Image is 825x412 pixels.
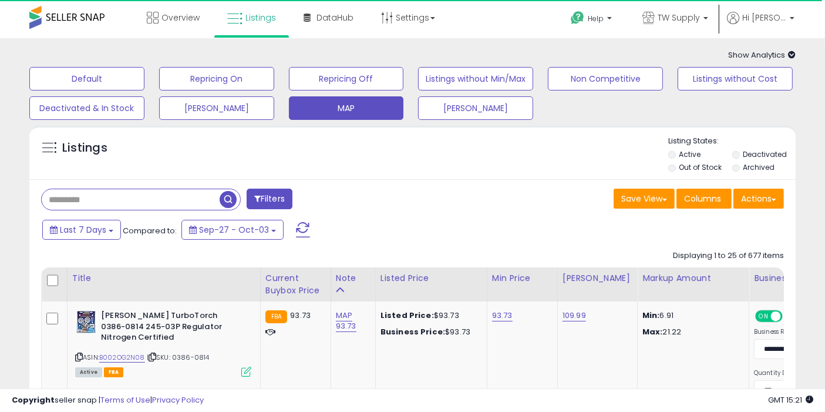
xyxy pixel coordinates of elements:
[29,67,144,91] button: Default
[336,310,356,332] a: MAP 93.73
[12,394,55,406] strong: Copyright
[570,11,585,25] i: Get Help
[265,272,326,297] div: Current Buybox Price
[99,353,145,363] a: B002OG2N08
[159,67,274,91] button: Repricing On
[642,326,663,337] strong: Max:
[678,67,793,91] button: Listings without Cost
[673,250,784,262] div: Displaying 1 to 25 of 677 items
[199,224,269,236] span: Sep-27 - Oct-03
[676,189,732,209] button: Columns
[380,326,445,337] b: Business Price:
[742,12,786,24] span: Hi [PERSON_NAME]
[743,149,787,159] label: Deactivated
[614,189,675,209] button: Save View
[743,162,775,172] label: Archived
[12,395,204,406] div: seller snap | |
[733,189,784,209] button: Actions
[265,310,287,323] small: FBA
[290,310,311,321] span: 93.73
[756,311,771,321] span: ON
[289,96,404,120] button: MAP
[668,136,796,147] p: Listing States:
[100,394,150,406] a: Terms of Use
[563,272,632,284] div: [PERSON_NAME]
[642,310,660,321] strong: Min:
[289,67,404,91] button: Repricing Off
[75,310,98,334] img: 51PlYSU4c+L._SL40_.jpg
[642,310,740,321] p: 6.91
[161,12,200,24] span: Overview
[147,353,210,362] span: | SKU: 0386-0814
[380,310,478,321] div: $93.73
[679,162,722,172] label: Out of Stock
[492,310,513,321] a: 93.73
[728,49,796,61] span: Show Analytics
[75,310,251,376] div: ASIN:
[642,272,744,284] div: Markup Amount
[245,12,276,24] span: Listings
[418,67,533,91] button: Listings without Min/Max
[316,12,353,24] span: DataHub
[679,149,701,159] label: Active
[181,220,284,240] button: Sep-27 - Oct-03
[684,193,721,205] span: Columns
[29,96,144,120] button: Deactivated & In Stock
[561,2,624,38] a: Help
[42,220,121,240] button: Last 7 Days
[781,311,800,321] span: OFF
[727,12,794,38] a: Hi [PERSON_NAME]
[159,96,274,120] button: [PERSON_NAME]
[588,14,604,24] span: Help
[548,67,663,91] button: Non Competitive
[768,394,813,406] span: 2025-10-11 15:21 GMT
[62,140,107,156] h5: Listings
[247,189,292,209] button: Filters
[418,96,533,120] button: [PERSON_NAME]
[658,12,700,24] span: TW Supply
[380,272,482,284] div: Listed Price
[104,367,124,377] span: FBA
[380,310,434,321] b: Listed Price:
[123,225,177,236] span: Compared to:
[75,367,102,377] span: All listings currently available for purchase on Amazon
[336,272,371,284] div: Note
[72,272,255,284] div: Title
[642,327,740,337] p: 21.22
[101,310,244,346] b: [PERSON_NAME] TurboTorch 0386-0814 245-03P Regulator Nitrogen Certified
[492,272,553,284] div: Min Price
[152,394,204,406] a: Privacy Policy
[380,327,478,337] div: $93.73
[60,224,106,236] span: Last 7 Days
[563,310,586,321] a: 109.99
